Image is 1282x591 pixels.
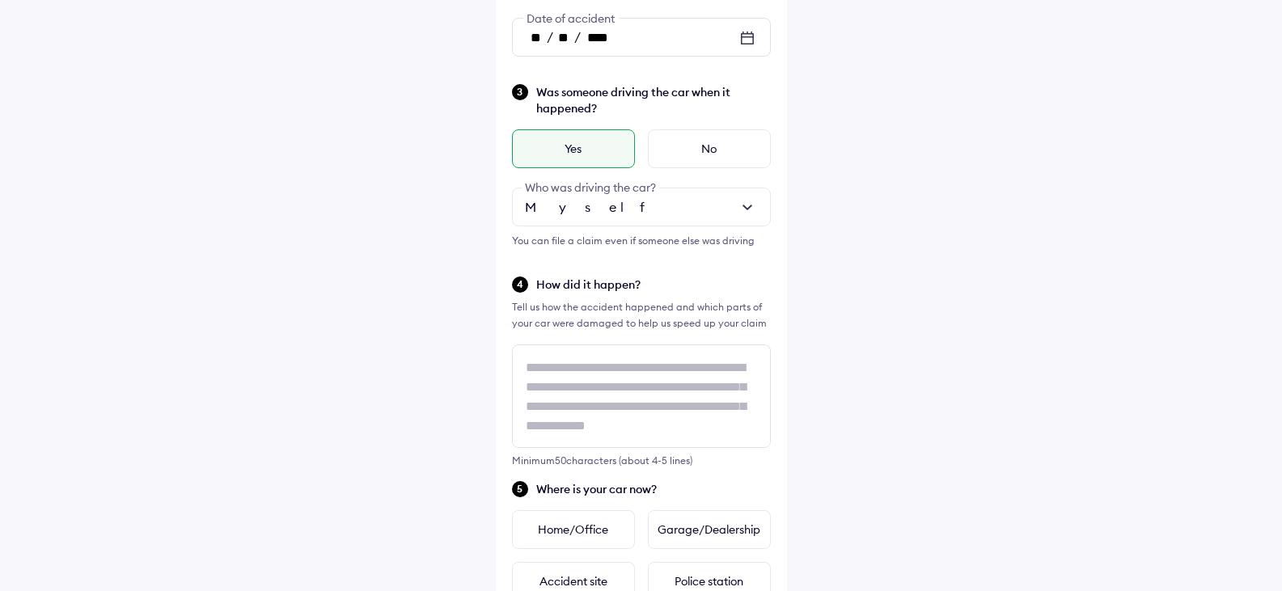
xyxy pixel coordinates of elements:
div: Minimum 50 characters (about 4-5 lines) [512,454,771,466]
div: Tell us how the accident happened and which parts of your car were damaged to help us speed up yo... [512,299,771,331]
span: Where is your car now? [536,481,771,497]
div: No [648,129,771,168]
div: Garage/Dealership [648,510,771,549]
span: / [574,28,581,44]
span: Date of accident [523,11,619,26]
div: Home/Office [512,510,635,549]
span: / [547,28,553,44]
div: Yes [512,129,635,168]
span: How did it happen? [536,277,771,293]
div: You can file a claim even if someone else was driving [512,233,771,249]
span: Myself [525,199,658,215]
span: Was someone driving the car when it happened? [536,84,771,116]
